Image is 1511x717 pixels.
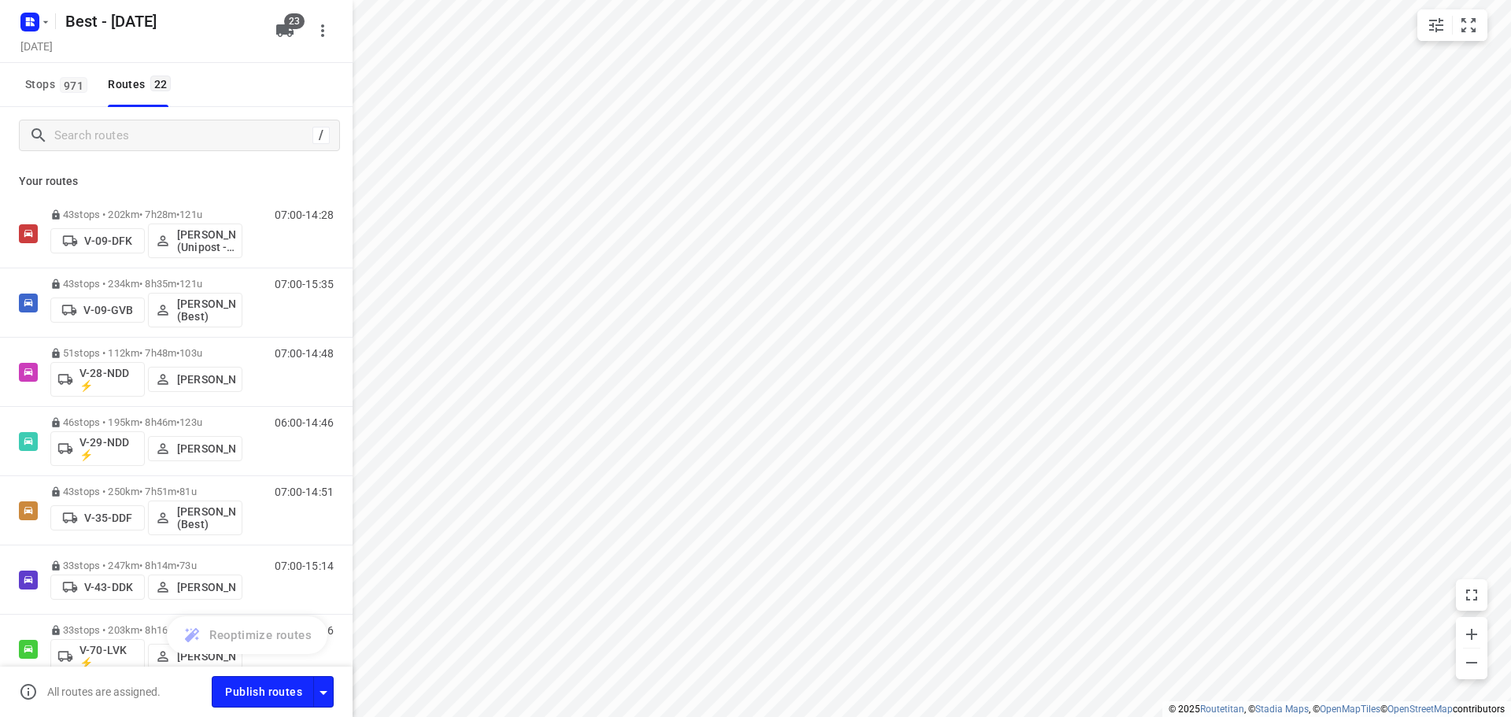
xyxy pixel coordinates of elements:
[148,293,242,327] button: [PERSON_NAME] (Best)
[176,560,179,571] span: •
[177,228,235,253] p: [PERSON_NAME] (Unipost - Best - ZZP)
[269,15,301,46] button: 23
[1169,704,1505,715] li: © 2025 , © , © © contributors
[275,560,334,572] p: 07:00-15:14
[177,442,235,455] p: [PERSON_NAME]
[50,575,145,600] button: V-43-DDK
[275,209,334,221] p: 07:00-14:28
[1453,9,1484,41] button: Fit zoom
[84,581,133,593] p: V-43-DDK
[14,37,59,55] h5: Project date
[176,209,179,220] span: •
[1200,704,1244,715] a: Routetitan
[177,650,235,663] p: [PERSON_NAME]
[1320,704,1380,715] a: OpenMapTiles
[314,682,333,701] div: Driver app settings
[167,616,327,654] button: Reoptimize routes
[177,373,235,386] p: [PERSON_NAME]
[79,436,138,461] p: V-29-NDD ⚡
[50,486,242,497] p: 43 stops • 250km • 7h51m
[25,75,92,94] span: Stops
[50,278,242,290] p: 43 stops • 234km • 8h35m
[59,9,263,34] h5: Rename
[176,278,179,290] span: •
[179,486,196,497] span: 81u
[148,367,242,392] button: [PERSON_NAME]
[50,639,145,674] button: V-70-LVK ⚡
[176,347,179,359] span: •
[148,644,242,669] button: [PERSON_NAME]
[179,278,202,290] span: 121u
[284,13,305,29] span: 23
[179,560,196,571] span: 73u
[60,77,87,93] span: 971
[84,512,132,524] p: V-35-DDF
[54,124,312,148] input: Search routes
[148,575,242,600] button: [PERSON_NAME]
[275,278,334,290] p: 07:00-15:35
[50,416,242,428] p: 46 stops • 195km • 8h46m
[19,173,334,190] p: Your routes
[179,416,202,428] span: 123u
[47,686,161,698] p: All routes are assigned.
[212,676,314,707] button: Publish routes
[225,682,302,702] span: Publish routes
[50,347,242,359] p: 51 stops • 112km • 7h48m
[50,362,145,397] button: V-28-NDD ⚡
[148,224,242,258] button: [PERSON_NAME] (Unipost - Best - ZZP)
[1420,9,1452,41] button: Map settings
[148,501,242,535] button: [PERSON_NAME] (Best)
[177,581,235,593] p: [PERSON_NAME]
[50,228,145,253] button: V-09-DFK
[108,75,175,94] div: Routes
[83,304,133,316] p: V-09-GVB
[312,127,330,144] div: /
[150,76,172,91] span: 22
[179,347,202,359] span: 103u
[84,235,132,247] p: V-09-DFK
[179,209,202,220] span: 121u
[176,416,179,428] span: •
[275,416,334,429] p: 06:00-14:46
[177,298,235,323] p: [PERSON_NAME] (Best)
[50,624,242,636] p: 33 stops • 203km • 8h16m
[50,298,145,323] button: V-09-GVB
[79,644,138,669] p: V-70-LVK ⚡
[307,15,338,46] button: More
[275,486,334,498] p: 07:00-14:51
[50,505,145,530] button: V-35-DDF
[79,367,138,392] p: V-28-NDD ⚡
[50,560,242,571] p: 33 stops • 247km • 8h14m
[176,486,179,497] span: •
[1417,9,1487,41] div: small contained button group
[275,347,334,360] p: 07:00-14:48
[50,209,242,220] p: 43 stops • 202km • 7h28m
[1387,704,1453,715] a: OpenStreetMap
[1255,704,1309,715] a: Stadia Maps
[50,431,145,466] button: V-29-NDD ⚡
[148,436,242,461] button: [PERSON_NAME]
[177,505,235,530] p: [PERSON_NAME] (Best)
